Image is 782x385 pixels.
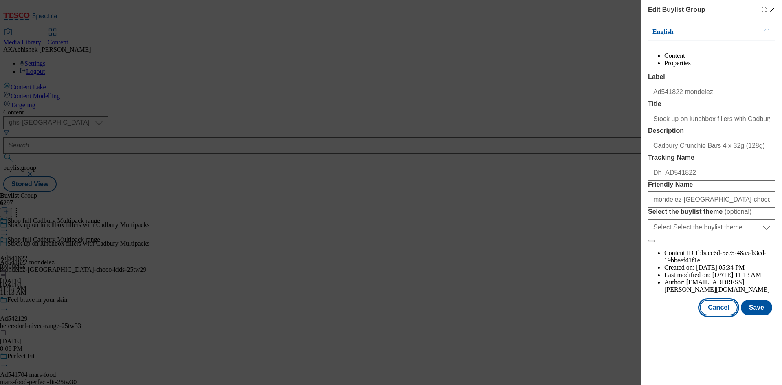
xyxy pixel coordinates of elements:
[648,5,705,15] h4: Edit Buylist Group
[664,279,775,293] li: Author:
[664,279,770,293] span: [EMAIL_ADDRESS][PERSON_NAME][DOMAIN_NAME]
[664,59,775,67] li: Properties
[648,191,775,208] input: Enter Friendly Name
[712,271,761,278] span: [DATE] 11:13 AM
[648,181,775,188] label: Friendly Name
[664,52,775,59] li: Content
[648,84,775,100] input: Enter Label
[648,154,775,161] label: Tracking Name
[700,300,737,315] button: Cancel
[664,271,775,279] li: Last modified on:
[648,138,775,154] input: Enter Description
[648,165,775,181] input: Enter Tracking Name
[664,249,775,264] li: Content ID
[648,100,775,108] label: Title
[648,127,775,134] label: Description
[648,208,775,216] label: Select the buylist theme
[741,300,772,315] button: Save
[725,208,752,215] span: ( optional )
[648,111,775,127] input: Enter Title
[664,249,767,264] span: 1bbacc6d-5ee5-48a5-b3ed-19bbeef41f1e
[652,28,738,36] p: English
[696,264,745,271] span: [DATE] 05:34 PM
[648,73,775,81] label: Label
[664,264,775,271] li: Created on:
